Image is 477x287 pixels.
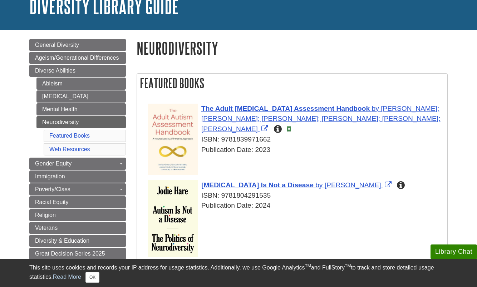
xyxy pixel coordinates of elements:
div: This site uses cookies and records your IP address for usage statistics. Additionally, we use Goo... [29,263,448,283]
span: General Diversity [35,42,79,48]
span: by [372,105,379,112]
span: [MEDICAL_DATA] Is Not a Disease [201,181,314,189]
div: Publication Date: 2023 [148,145,444,155]
a: Veterans [29,222,126,234]
a: Immigration [29,170,126,183]
span: The Adult [MEDICAL_DATA] Assessment Handbook [201,105,370,112]
a: Racial Equity [29,196,126,208]
sup: TM [345,263,351,268]
div: ISBN: 9781839971662 [148,134,444,145]
a: Web Resources [49,146,90,152]
h1: Neurodiversity [137,39,448,57]
span: Diverse Abilities [35,68,75,74]
div: ISBN: 9781804291535 [148,190,444,201]
a: Link opens in new window [201,105,441,133]
span: Religion [35,212,56,218]
a: Neurodiversity [36,116,126,128]
a: Religion [29,209,126,221]
span: Diversity & Education [35,238,89,244]
span: [PERSON_NAME]; [PERSON_NAME]; [PERSON_NAME]; [PERSON_NAME]; [PERSON_NAME]; [PERSON_NAME] [201,105,441,133]
span: Racial Equity [35,199,68,205]
a: Ableism [36,78,126,90]
a: Read More [53,274,81,280]
img: Cover Art [148,180,198,257]
div: Publication Date: 2024 [148,201,444,211]
span: by [315,181,323,189]
sup: TM [305,263,311,268]
a: Poverty/Class [29,183,126,196]
img: e-Book [286,126,292,132]
span: Immigration [35,173,65,179]
a: Featured Books [49,133,90,139]
span: [PERSON_NAME] [325,181,381,189]
a: General Diversity [29,39,126,51]
a: Ageism/Generational Differences [29,52,126,64]
a: Link opens in new window [201,181,393,189]
a: Mental Health [36,103,126,115]
span: Great Decision Series 2025 [35,251,105,257]
a: Gender Equity [29,158,126,170]
span: Poverty/Class [35,186,70,192]
button: Library Chat [431,244,477,259]
span: Ageism/Generational Differences [35,55,119,61]
a: Diverse Abilities [29,65,126,77]
button: Close [85,272,99,283]
a: [MEDICAL_DATA] [36,90,126,103]
a: Diversity & Education [29,235,126,247]
a: Great Decision Series 2025 [29,248,126,260]
span: Gender Equity [35,160,72,167]
img: Cover Art [148,104,198,175]
h2: Featured Books [137,74,447,93]
span: Veterans [35,225,58,231]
